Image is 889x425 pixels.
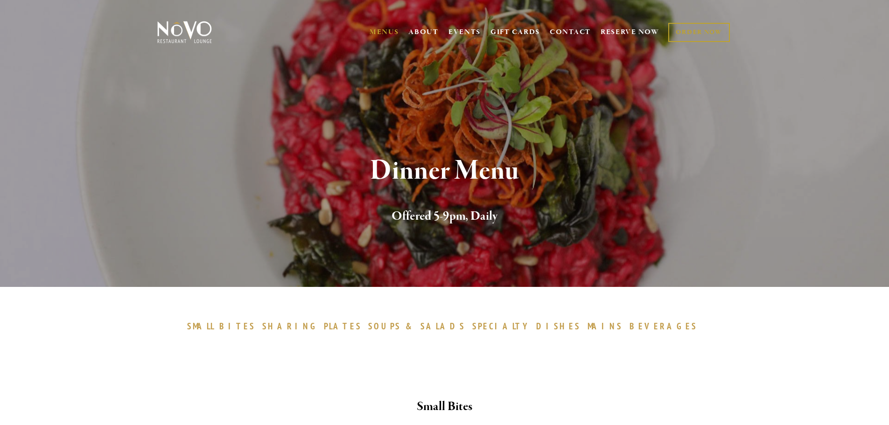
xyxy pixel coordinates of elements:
[630,320,698,332] span: BEVERAGES
[262,320,366,332] a: SHARINGPLATES
[324,320,362,332] span: PLATES
[187,320,215,332] span: SMALL
[448,28,481,37] a: EVENTS
[262,320,319,332] span: SHARING
[490,23,540,41] a: GIFT CARDS
[417,398,472,415] strong: Small Bites
[550,23,591,41] a: CONTACT
[420,320,465,332] span: SALADS
[406,320,416,332] span: &
[368,320,469,332] a: SOUPS&SALADS
[588,320,627,332] a: MAINS
[601,23,659,41] a: RESERVE NOW
[187,320,260,332] a: SMALLBITES
[408,28,439,37] a: ABOUT
[173,207,717,226] h2: Offered 5-9pm, Daily
[173,156,717,186] h1: Dinner Menu
[370,28,399,37] a: MENUS
[588,320,623,332] span: MAINS
[368,320,401,332] span: SOUPS
[668,23,729,42] a: ORDER NOW
[472,320,585,332] a: SPECIALTYDISHES
[630,320,702,332] a: BEVERAGES
[536,320,581,332] span: DISHES
[472,320,532,332] span: SPECIALTY
[219,320,255,332] span: BITES
[155,21,214,44] img: Novo Restaurant &amp; Lounge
